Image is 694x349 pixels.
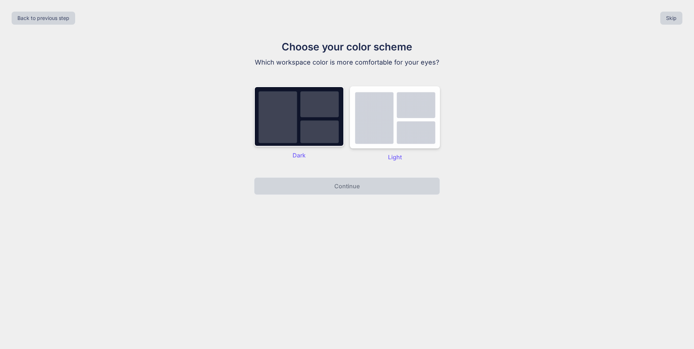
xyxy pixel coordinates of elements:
[660,12,682,25] button: Skip
[334,182,360,190] p: Continue
[350,153,440,161] p: Light
[225,39,469,54] h1: Choose your color scheme
[225,57,469,67] p: Which workspace color is more comfortable for your eyes?
[12,12,75,25] button: Back to previous step
[254,86,344,147] img: dark
[254,151,344,160] p: Dark
[254,177,440,195] button: Continue
[350,86,440,148] img: dark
